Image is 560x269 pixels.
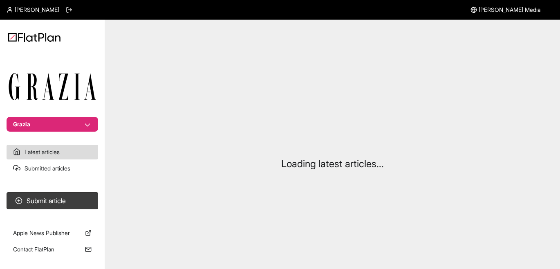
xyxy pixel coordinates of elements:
[479,6,540,14] span: [PERSON_NAME] Media
[7,226,98,240] a: Apple News Publisher
[7,145,98,159] a: Latest articles
[7,192,98,209] button: Submit article
[7,161,98,176] a: Submitted articles
[7,6,59,14] a: [PERSON_NAME]
[7,242,98,257] a: Contact FlatPlan
[8,33,60,42] img: Logo
[281,157,384,170] p: Loading latest articles...
[7,117,98,132] button: Grazia
[8,73,96,101] img: Publication Logo
[15,6,59,14] span: [PERSON_NAME]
